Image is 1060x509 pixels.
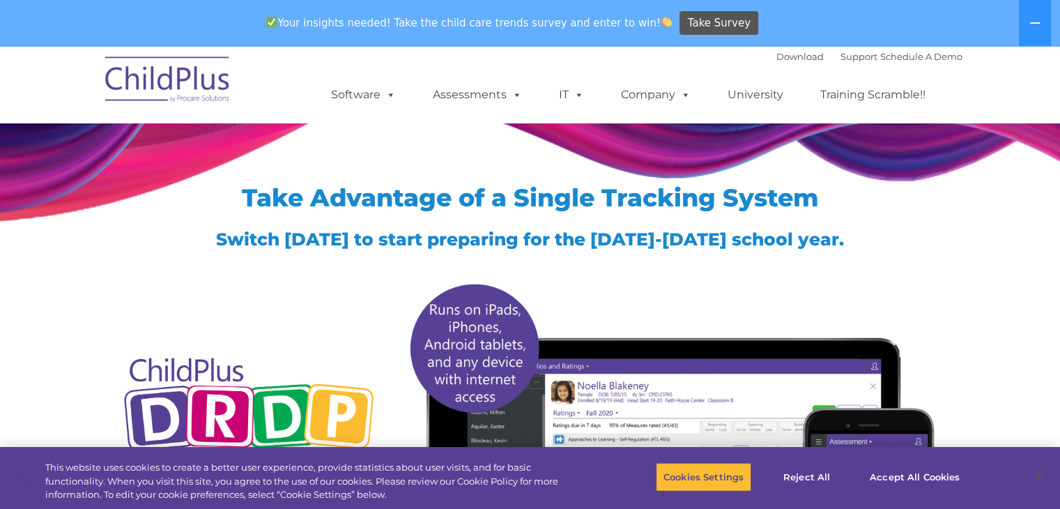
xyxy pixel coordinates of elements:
a: Schedule A Demo [880,51,962,62]
a: Assessments [419,81,536,109]
a: Training Scramble!! [806,81,939,109]
div: This website uses cookies to create a better user experience, provide statistics about user visit... [45,461,583,502]
img: ChildPlus by Procare Solutions [98,47,238,116]
span: Take Survey [688,11,751,36]
img: 👏 [661,17,672,27]
span: Switch [DATE] to start preparing for the [DATE]-[DATE] school year. [216,229,844,250]
a: Take Survey [679,11,758,36]
img: ✅ [266,17,277,27]
font: | [776,51,962,62]
span: Take Advantage of a Single Tracking System [242,183,819,213]
a: University [714,81,797,109]
span: Your insights needed! Take the child care trends survey and enter to win! [261,9,678,36]
a: Support [840,51,877,62]
button: Accept All Cookies [862,462,967,492]
button: Close [1022,462,1053,492]
a: Download [776,51,824,62]
a: Company [607,81,705,109]
a: IT [545,81,598,109]
button: Cookies Settings [656,462,751,492]
a: Software [317,81,410,109]
img: Copyright - DRDP Logo [119,342,379,501]
button: Reject All [763,462,850,492]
